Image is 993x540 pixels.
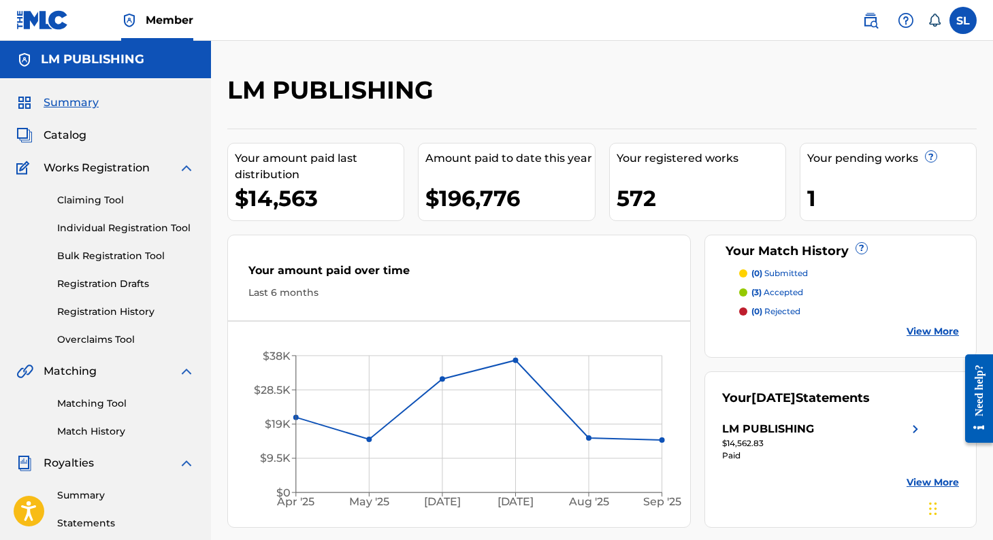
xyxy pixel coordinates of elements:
[57,193,195,207] a: Claiming Tool
[425,150,594,167] div: Amount paid to date this year
[57,221,195,235] a: Individual Registration Tool
[16,95,33,111] img: Summary
[807,183,976,214] div: 1
[16,127,86,144] a: CatalogCatalog
[425,183,594,214] div: $196,776
[722,450,924,462] div: Paid
[248,286,670,300] div: Last 6 months
[617,150,785,167] div: Your registered works
[907,475,959,490] a: View More
[751,390,796,405] span: [DATE]
[227,75,440,105] h2: LM PUBLISHING
[739,267,959,280] a: (0) submitted
[57,424,195,439] a: Match History
[16,160,34,176] img: Works Registration
[617,183,785,214] div: 572
[16,95,99,111] a: SummarySummary
[248,263,670,286] div: Your amount paid over time
[722,421,924,462] a: LM PUBLISHINGright chevron icon$14,562.83Paid
[424,496,461,509] tspan: [DATE]
[722,242,959,260] div: Your Match History
[926,151,937,162] span: ?
[349,496,389,509] tspan: May '25
[44,455,94,471] span: Royalties
[235,150,404,183] div: Your amount paid last distribution
[644,496,682,509] tspan: Sep '25
[925,475,993,540] iframe: Chat Widget
[276,486,291,499] tspan: $0
[16,127,33,144] img: Catalog
[739,286,959,299] a: (3) accepted
[949,7,977,34] div: User Menu
[907,421,924,437] img: right chevron icon
[907,324,959,339] a: View More
[498,496,534,509] tspan: [DATE]
[146,12,193,28] span: Member
[57,249,195,263] a: Bulk Registration Tool
[16,363,33,379] img: Matching
[898,12,914,29] img: help
[57,396,195,411] a: Matching Tool
[568,496,609,509] tspan: Aug '25
[751,287,762,297] span: (3)
[739,305,959,318] a: (0) rejected
[722,437,924,450] div: $14,562.83
[16,455,33,471] img: Royalties
[41,52,144,67] h5: LM PUBLISHING
[857,7,884,34] a: Public Search
[178,455,195,471] img: expand
[57,516,195,530] a: Statements
[254,384,291,396] tspan: $28.5K
[856,243,867,254] span: ?
[722,421,814,437] div: LM PUBLISHING
[892,7,919,34] div: Help
[44,95,99,111] span: Summary
[751,268,762,278] span: (0)
[751,267,808,280] p: submitted
[807,150,976,167] div: Your pending works
[57,305,195,319] a: Registration History
[751,305,800,318] p: rejected
[44,160,150,176] span: Works Registration
[265,418,291,431] tspan: $19K
[44,127,86,144] span: Catalog
[16,52,33,68] img: Accounts
[121,12,137,29] img: Top Rightsholder
[44,363,97,379] span: Matching
[925,475,993,540] div: Widget de chat
[57,488,195,503] a: Summary
[178,160,195,176] img: expand
[929,488,937,529] div: Arrastrar
[928,14,941,27] div: Notifications
[16,10,69,30] img: MLC Logo
[751,306,762,316] span: (0)
[955,344,993,454] iframe: Resource Center
[57,333,195,347] a: Overclaims Tool
[862,12,879,29] img: search
[178,363,195,379] img: expand
[260,452,291,465] tspan: $9.5K
[751,286,803,299] p: accepted
[235,183,404,214] div: $14,563
[276,496,314,509] tspan: Apr '25
[722,389,870,407] div: Your Statements
[263,350,291,362] tspan: $38K
[57,277,195,291] a: Registration Drafts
